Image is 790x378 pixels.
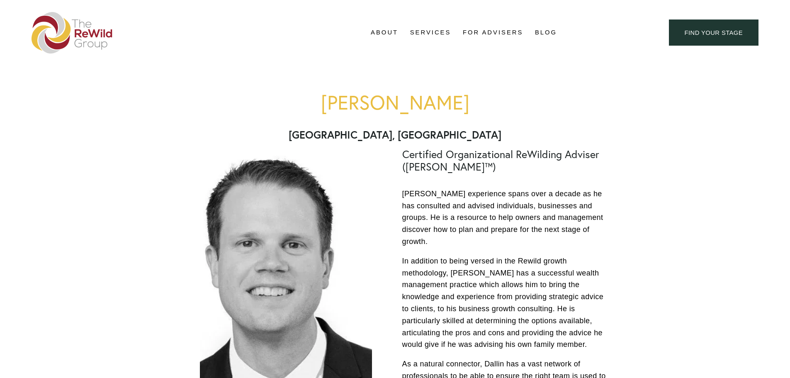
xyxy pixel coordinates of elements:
a: folder dropdown [371,27,398,39]
a: find your stage [669,20,758,46]
a: folder dropdown [410,27,451,39]
strong: [GEOGRAPHIC_DATA], [GEOGRAPHIC_DATA] [289,128,501,141]
img: The ReWild Group [32,12,113,54]
span: Services [410,27,451,38]
h2: Certified Organizational ReWilding Adviser ([PERSON_NAME]™) [402,148,607,173]
a: For Advisers [463,27,523,39]
h1: [PERSON_NAME] [184,91,607,113]
span: About [371,27,398,38]
a: Blog [535,27,557,39]
p: In addition to being versed in the Rewild growth methodology, [PERSON_NAME] has a successful weal... [402,255,607,351]
p: [PERSON_NAME] experience spans over a decade as he has consulted and advised individuals, busines... [402,188,607,248]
